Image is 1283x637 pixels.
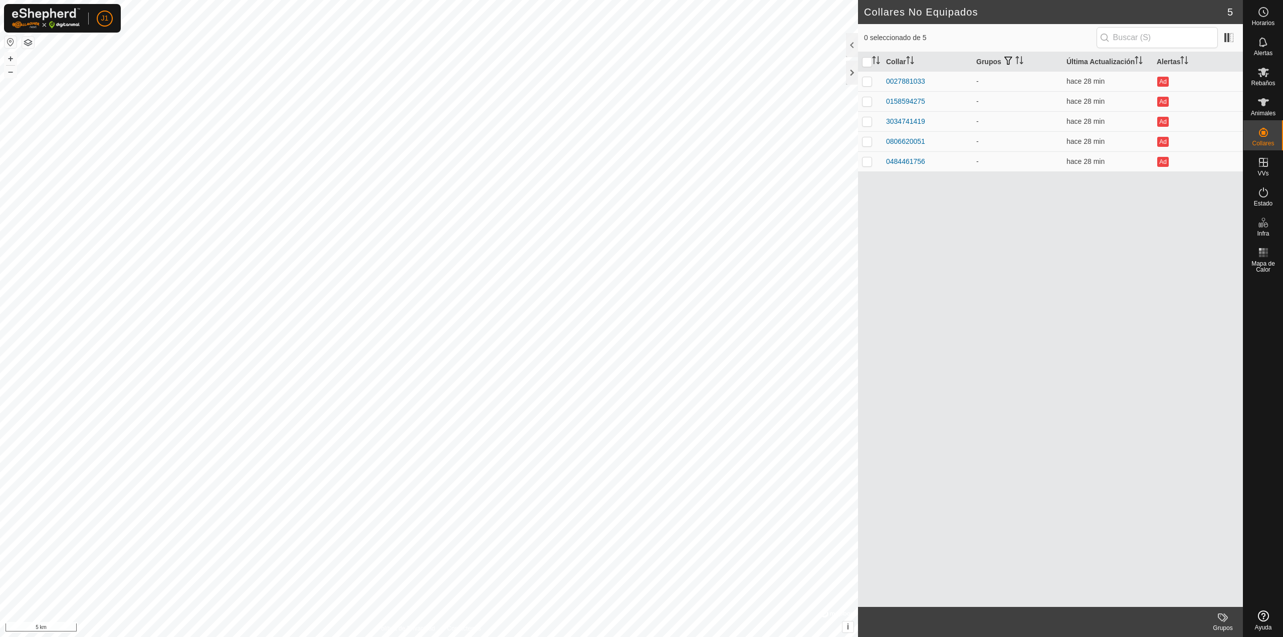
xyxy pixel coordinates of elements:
p-sorticon: Activar para ordenar [872,58,880,66]
span: Horarios [1252,20,1274,26]
div: 0484461756 [886,156,925,167]
a: Contáctenos [447,624,481,633]
span: VVs [1257,170,1268,176]
button: Restablecer Mapa [5,36,17,48]
button: Ad [1157,97,1168,107]
button: Ad [1157,77,1168,87]
h2: Collares No Equipados [864,6,1227,18]
th: Última Actualización [1062,52,1153,72]
span: 14 oct 2025, 21:04 [1066,117,1105,125]
span: Estado [1254,200,1272,206]
span: Collares [1252,140,1274,146]
button: Capas del Mapa [22,37,34,49]
button: i [842,621,853,632]
img: Logo Gallagher [12,8,80,29]
span: Alertas [1254,50,1272,56]
span: Animales [1251,110,1275,116]
button: Ad [1157,157,1168,167]
span: Rebaños [1251,80,1275,86]
div: 0027881033 [886,76,925,87]
span: 14 oct 2025, 21:04 [1066,137,1105,145]
td: - [972,131,1062,151]
input: Buscar (S) [1097,27,1218,48]
span: Infra [1257,231,1269,237]
button: Ad [1157,117,1168,127]
p-sorticon: Activar para ordenar [906,58,914,66]
span: Mapa de Calor [1246,261,1280,273]
div: 3034741419 [886,116,925,127]
div: 0158594275 [886,96,925,107]
th: Alertas [1153,52,1243,72]
p-sorticon: Activar para ordenar [1180,58,1188,66]
span: 14 oct 2025, 21:04 [1066,77,1105,85]
td: - [972,91,1062,111]
p-sorticon: Activar para ordenar [1135,58,1143,66]
div: Grupos [1203,623,1243,632]
span: J1 [101,13,109,24]
button: Ad [1157,137,1168,147]
a: Ayuda [1243,606,1283,634]
span: 14 oct 2025, 21:04 [1066,97,1105,105]
p-sorticon: Activar para ordenar [1015,58,1023,66]
a: Política de Privacidad [377,624,435,633]
td: - [972,111,1062,131]
td: - [972,71,1062,91]
button: + [5,53,17,65]
span: Ayuda [1255,624,1272,630]
button: – [5,66,17,78]
span: 14 oct 2025, 21:04 [1066,157,1105,165]
div: 0806620051 [886,136,925,147]
span: 0 seleccionado de 5 [864,33,1097,43]
td: - [972,151,1062,171]
th: Collar [882,52,972,72]
th: Grupos [972,52,1062,72]
span: 5 [1227,5,1233,20]
span: i [847,622,849,631]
